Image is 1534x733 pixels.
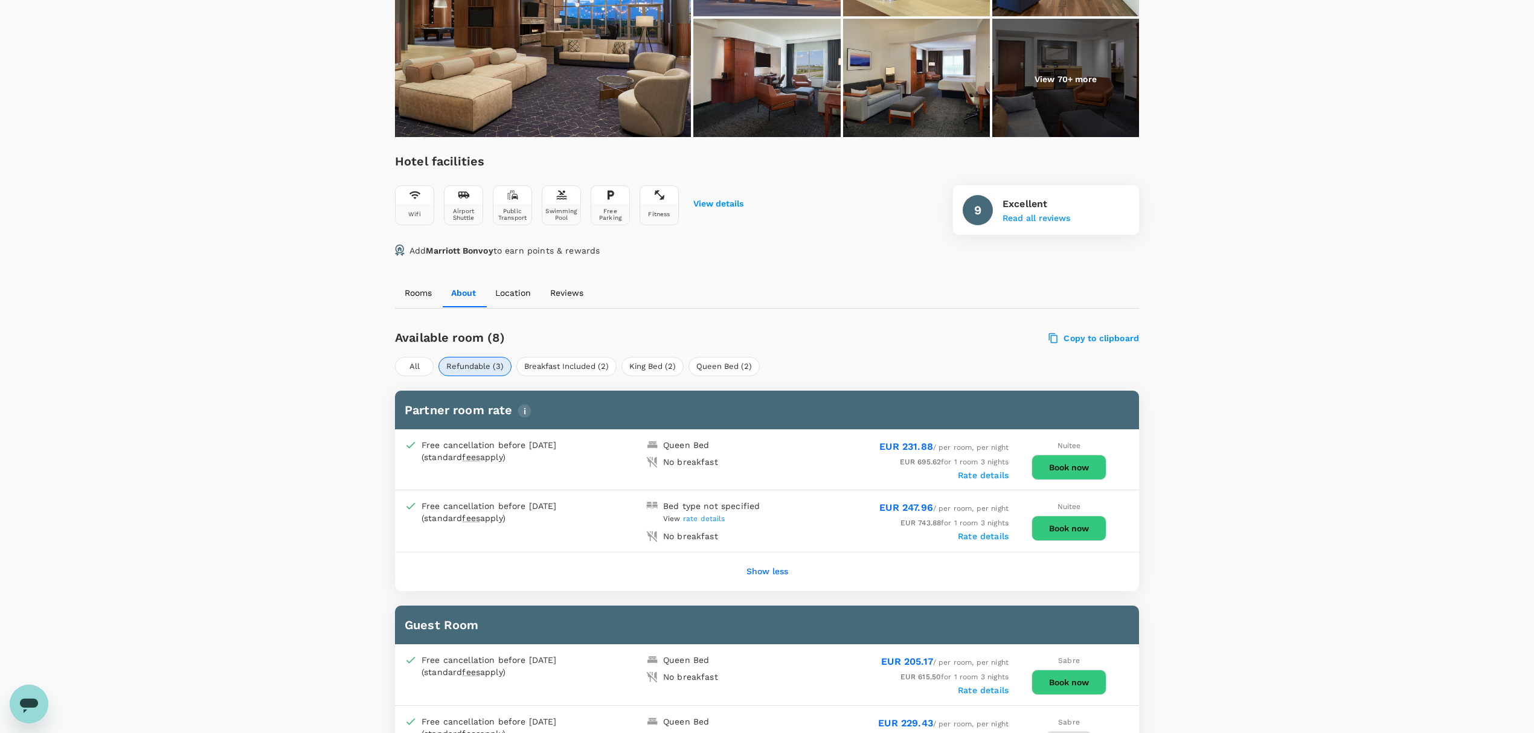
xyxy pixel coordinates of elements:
span: EUR 743.88 [900,519,942,527]
p: View 70+ more [1035,73,1097,85]
button: King Bed (2) [621,357,684,376]
h6: Guest Room [405,615,1129,635]
button: Refundable (3) [438,357,512,376]
label: Rate details [958,470,1009,480]
div: Queen Bed [663,715,709,728]
h6: 9 [974,200,981,220]
span: / per room, per night [879,443,1009,452]
h6: Hotel facilities [395,152,743,171]
div: Public Transport [496,208,529,221]
div: No breakfast [663,530,718,542]
span: fees [462,513,480,523]
button: Show less [730,557,805,586]
span: EUR 229.43 [878,717,933,729]
span: View [663,514,725,523]
div: No breakfast [663,671,718,683]
h6: Partner room rate [405,400,1129,420]
div: Free Parking [594,208,627,221]
span: Sabre [1058,718,1080,726]
h6: Available room (8) [395,328,827,347]
div: No breakfast [663,456,718,468]
p: Rooms [405,287,432,299]
img: King Suite Living Area [693,19,840,139]
p: Excellent [1003,197,1070,211]
img: info-tooltip-icon [518,404,531,418]
label: Copy to clipboard [1049,333,1139,344]
span: Marriott Bonvoy [426,246,493,255]
span: Nuitee [1057,441,1081,450]
div: Free cancellation before [DATE] (standard apply) [422,654,585,678]
button: Book now [1032,516,1106,541]
p: Reviews [550,287,583,299]
span: for 1 room 3 nights [900,519,1009,527]
span: Sabre [1058,656,1080,665]
div: Swimming Pool [545,208,578,221]
div: Free cancellation before [DATE] (standard apply) [422,500,585,524]
button: View details [693,199,743,209]
button: Breakfast Included (2) [516,357,617,376]
p: About [451,287,476,299]
span: EUR 615.50 [900,673,942,681]
img: Queen Queen Suite Living Area [843,19,990,139]
img: king-bed-icon [646,715,658,728]
button: Book now [1032,670,1106,695]
div: Queen Bed [663,439,709,451]
img: King Suite Living Area [992,19,1139,139]
span: for 1 room 3 nights [900,673,1009,681]
span: rate details [683,514,725,523]
div: Wifi [408,211,421,217]
div: Queen Bed [663,654,709,666]
div: Free cancellation before [DATE] (standard apply) [422,439,585,463]
span: fees [462,452,480,462]
button: Read all reviews [1003,214,1070,223]
span: Nuitee [1057,502,1081,511]
img: king-bed-icon [646,439,658,451]
img: double-bed-icon [646,500,658,512]
div: Airport Shuttle [447,208,480,221]
span: EUR 205.17 [881,656,933,667]
p: Add to earn points & rewards [409,245,600,257]
label: Rate details [958,685,1009,695]
span: / per room, per night [881,658,1009,667]
span: for 1 room 3 nights [900,458,1009,466]
div: Bed type not specified [663,500,760,512]
label: Rate details [958,531,1009,541]
span: / per room, per night [878,720,1009,728]
span: fees [462,667,480,677]
img: king-bed-icon [646,654,658,666]
p: Location [495,287,531,299]
span: / per room, per night [879,504,1009,513]
span: EUR 231.88 [879,441,933,452]
button: Queen Bed (2) [688,357,760,376]
button: Book now [1032,455,1106,480]
iframe: Button to launch messaging window [10,685,48,723]
button: All [395,357,434,376]
span: EUR 247.96 [879,502,933,513]
span: EUR 695.62 [900,458,942,466]
div: Fitness [648,211,670,217]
